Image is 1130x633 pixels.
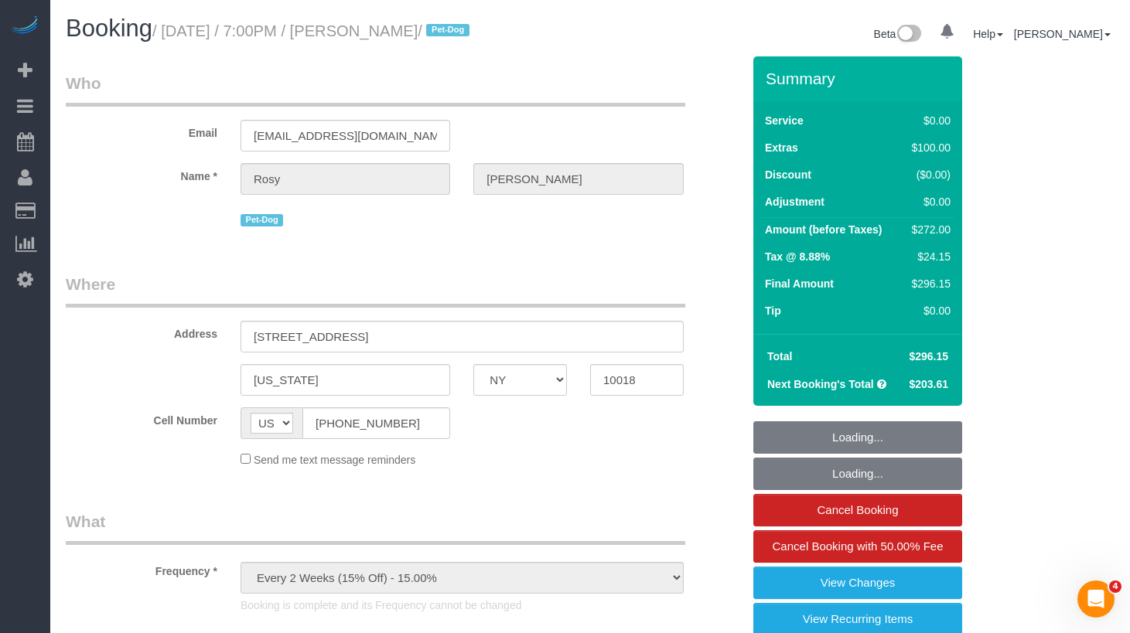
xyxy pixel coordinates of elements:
label: Service [765,113,804,128]
input: First Name [241,163,450,195]
input: Email [241,120,450,151]
span: / [418,22,474,39]
label: Email [54,120,229,141]
a: View Changes [753,567,962,599]
label: Final Amount [765,276,834,291]
legend: What [66,510,685,545]
div: $0.00 [906,303,951,318]
span: Send me text message reminders [254,454,415,466]
div: $24.15 [906,249,951,264]
label: Extras [765,140,798,155]
span: $203.61 [909,378,948,390]
div: $0.00 [906,113,951,128]
p: Booking is complete and its Frequency cannot be changed [241,597,684,613]
label: Tax @ 8.88% [765,249,830,264]
div: $296.15 [906,276,951,291]
img: Automaid Logo [9,15,40,37]
h3: Summary [766,70,954,87]
span: $296.15 [909,350,948,362]
a: Help [973,28,1003,40]
label: Address [54,321,229,342]
div: $100.00 [906,140,951,155]
label: Adjustment [765,194,824,209]
span: 4 [1109,580,1121,593]
a: Beta [874,28,922,40]
div: ($0.00) [906,167,951,182]
strong: Next Booking's Total [767,378,874,390]
div: $0.00 [906,194,951,209]
legend: Who [66,72,685,107]
a: [PERSON_NAME] [1014,28,1111,40]
label: Cell Number [54,407,229,428]
a: Cancel Booking [753,494,962,526]
input: Last Name [473,163,683,195]
label: Frequency * [54,558,229,579]
legend: Where [66,273,685,308]
input: Cell Number [302,407,450,439]
small: / [DATE] / 7:00PM / [PERSON_NAME] [152,22,474,39]
label: Name * [54,163,229,184]
span: Cancel Booking with 50.00% Fee [773,539,944,553]
div: $272.00 [906,222,951,237]
span: Pet-Dog [426,24,469,36]
span: Booking [66,15,152,42]
a: Cancel Booking with 50.00% Fee [753,530,962,563]
span: Pet-Dog [241,214,283,226]
img: New interface [896,25,921,45]
label: Discount [765,167,811,182]
input: Zip Code [590,364,684,396]
strong: Total [767,350,792,362]
input: City [241,364,450,396]
label: Amount (before Taxes) [765,222,882,237]
iframe: Intercom live chat [1077,580,1115,618]
label: Tip [765,303,781,318]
